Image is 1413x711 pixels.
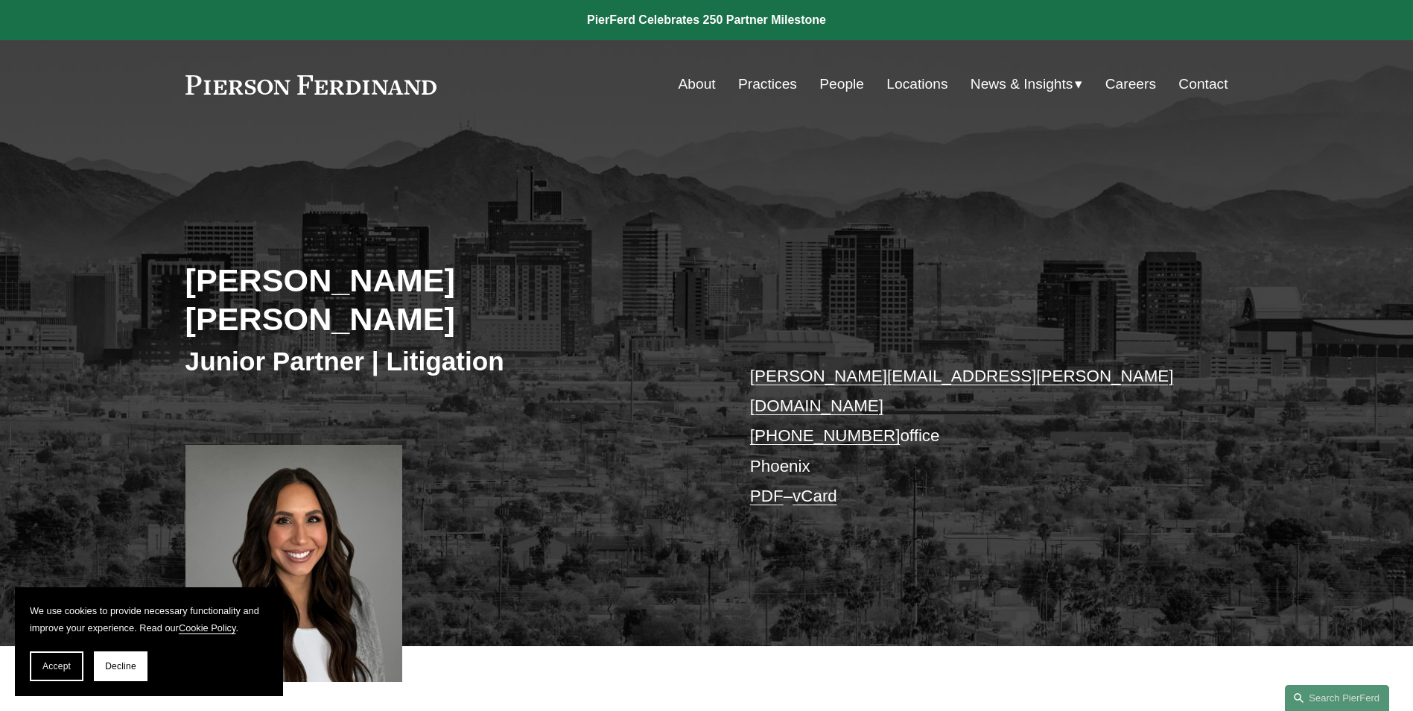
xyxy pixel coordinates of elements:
p: office Phoenix – [750,361,1184,512]
a: vCard [793,487,837,505]
a: PDF [750,487,784,505]
a: folder dropdown [971,70,1083,98]
a: Search this site [1285,685,1389,711]
p: We use cookies to provide necessary functionality and improve your experience. Read our . [30,602,268,636]
a: Locations [886,70,947,98]
h3: Junior Partner | Litigation [185,345,707,378]
button: Decline [94,651,147,681]
section: Cookie banner [15,587,283,696]
span: Accept [42,661,71,671]
span: News & Insights [971,72,1073,98]
a: People [819,70,864,98]
h2: [PERSON_NAME] [PERSON_NAME] [185,261,707,339]
a: About [679,70,716,98]
a: Careers [1105,70,1156,98]
a: Contact [1178,70,1228,98]
a: Cookie Policy [179,622,236,633]
a: [PERSON_NAME][EMAIL_ADDRESS][PERSON_NAME][DOMAIN_NAME] [750,367,1174,415]
a: [PHONE_NUMBER] [750,426,901,445]
span: Decline [105,661,136,671]
button: Accept [30,651,83,681]
a: Practices [738,70,797,98]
